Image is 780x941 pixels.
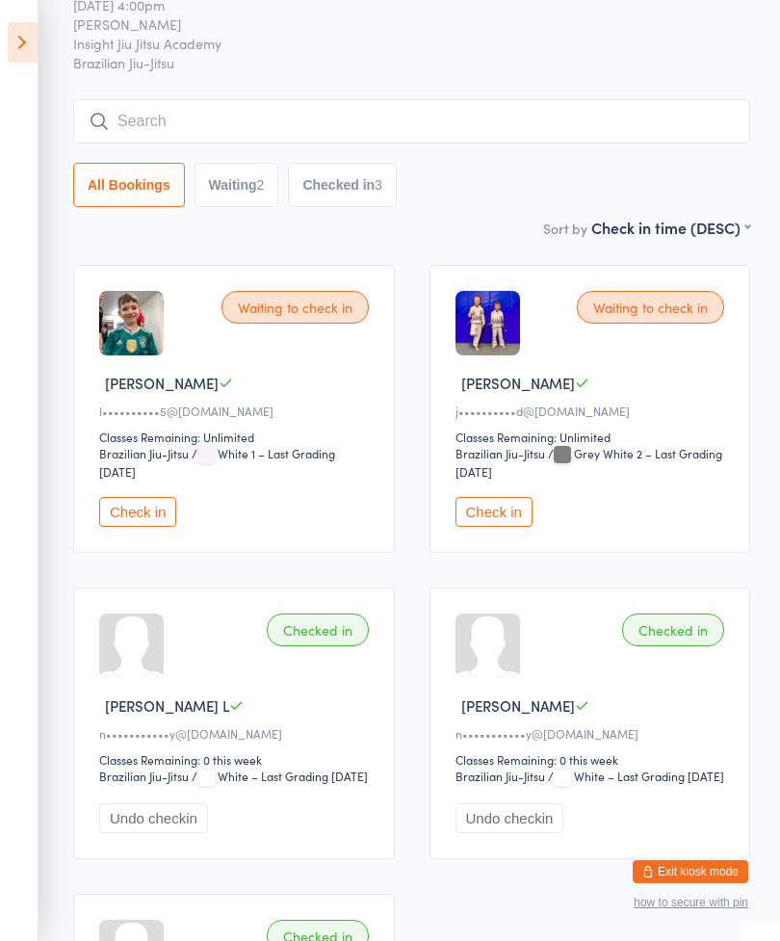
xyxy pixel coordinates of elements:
div: Check in time (DESC) [591,217,750,238]
div: Classes Remaining: Unlimited [455,429,731,445]
div: Brazilian Jiu-Jitsu [99,445,189,461]
div: n•••••••••••y@[DOMAIN_NAME] [99,725,375,742]
span: Brazilian Jiu-Jitsu [73,53,750,72]
div: n•••••••••••y@[DOMAIN_NAME] [455,725,731,742]
div: j••••••••••d@[DOMAIN_NAME] [455,403,731,419]
button: Waiting2 [195,163,279,207]
button: Undo checkin [99,803,208,833]
span: / Grey White 2 – Last Grading [DATE] [455,445,722,480]
button: Undo checkin [455,803,564,833]
div: 3 [375,177,382,193]
span: [PERSON_NAME] [461,373,575,393]
span: [PERSON_NAME] [461,695,575,716]
div: Brazilian Jiu-Jitsu [99,768,189,784]
button: Checked in3 [288,163,397,207]
button: Check in [455,497,533,527]
span: [PERSON_NAME] [73,14,720,34]
div: Checked in [267,614,369,646]
span: / White – Last Grading [DATE] [192,768,368,784]
div: Checked in [622,614,724,646]
span: / White – Last Grading [DATE] [548,768,724,784]
img: image1745621856.png [99,291,164,355]
button: All Bookings [73,163,185,207]
span: [PERSON_NAME] [105,373,219,393]
div: Waiting to check in [577,291,724,324]
span: Insight Jiu Jitsu Academy [73,34,720,53]
div: l••••••••••5@[DOMAIN_NAME] [99,403,375,419]
div: Classes Remaining: Unlimited [99,429,375,445]
button: how to secure with pin [634,896,748,909]
div: Brazilian Jiu-Jitsu [455,445,545,461]
div: 2 [257,177,265,193]
span: [PERSON_NAME] L [105,695,229,716]
input: Search [73,99,750,144]
label: Sort by [543,219,587,238]
button: Exit kiosk mode [633,860,748,883]
button: Check in [99,497,176,527]
div: Brazilian Jiu-Jitsu [455,768,545,784]
div: Classes Remaining: 0 this week [99,751,375,768]
div: Waiting to check in [221,291,369,324]
img: image1720325725.png [455,291,520,355]
div: Classes Remaining: 0 this week [455,751,731,768]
